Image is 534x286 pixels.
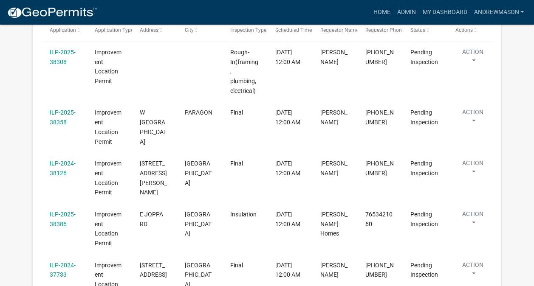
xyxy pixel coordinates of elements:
span: Application Type [95,27,133,33]
a: My Dashboard [419,4,470,20]
span: Inspection Type [230,27,266,33]
button: Action [455,108,490,129]
span: Taylor Homes [320,211,348,237]
span: 7653421060 [365,211,393,227]
a: ILP-2025-38308 [50,49,76,65]
span: Requestor Phone [365,27,404,33]
span: Improvement Location Permit [95,211,121,247]
span: Improvement Location Permit [95,109,121,145]
span: 09/22/2025, 12:00 AM [275,49,300,65]
span: Insulation [230,211,256,218]
span: Pending Inspection [410,109,438,126]
a: ILP-2024-38126 [50,160,76,177]
datatable-header-cell: Application [42,20,87,40]
span: Final [230,262,243,269]
datatable-header-cell: Inspection Type [222,20,267,40]
button: Action [455,210,490,231]
span: Rough-In(framing, plumbing,electrical) [230,49,258,94]
span: 09/22/2025, 12:00 AM [275,160,300,177]
button: Action [455,48,490,69]
span: Requestor Name [320,27,359,33]
span: Thomas Bell [320,109,348,126]
span: Final [230,109,243,116]
span: Pending Inspection [410,211,438,227]
span: Application [50,27,76,33]
datatable-header-cell: Address [132,20,177,40]
span: Pending Inspection [410,49,438,65]
span: Address [140,27,158,33]
span: George Walls [320,160,348,177]
span: Improvement Location Permit [95,49,121,84]
span: MOORESVILLE [185,211,212,237]
button: Action [455,261,490,282]
span: Theresa Baker [320,262,348,278]
span: Pending Inspection [410,262,438,278]
datatable-header-cell: Requestor Name [312,20,357,40]
a: Home [370,4,393,20]
a: ILP-2025-38386 [50,211,76,227]
span: City [185,27,194,33]
span: 765-342-1060 [365,160,394,177]
datatable-header-cell: City [177,20,222,40]
span: 765-342-1060 [365,109,394,126]
a: ILP-2025-38358 [50,109,76,126]
span: Denise Brown [320,49,348,65]
span: 765-342-1060 [365,262,394,278]
span: Status [410,27,425,33]
a: ILP-2024-37733 [50,262,76,278]
span: Final [230,160,243,167]
datatable-header-cell: Status [402,20,447,40]
span: W BASELINE RD [140,109,167,145]
a: Admin [393,4,419,20]
datatable-header-cell: Application Type [87,20,132,40]
span: Scheduled Time [275,27,312,33]
span: Actions [455,27,473,33]
span: 09/22/2025, 12:00 AM [275,211,300,227]
a: AndrewMason [470,4,527,20]
button: Action [455,159,490,180]
datatable-header-cell: Actions [447,20,492,40]
span: 812-343-1756 [365,49,394,65]
span: Pending Inspection [410,160,438,177]
span: 11174 N BETHEL RD [140,262,167,278]
span: E JOPPA RD [140,211,163,227]
span: PARAGON [185,109,212,116]
datatable-header-cell: Requestor Phone [357,20,402,40]
span: 09/22/2025, 12:00 AM [275,262,300,278]
span: MARTINSVILLE [185,160,212,186]
datatable-header-cell: Scheduled Time [267,20,312,40]
span: Improvement Location Permit [95,160,121,196]
span: 3860 BALLINGER RD [140,160,167,196]
span: 09/22/2025, 12:00 AM [275,109,300,126]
